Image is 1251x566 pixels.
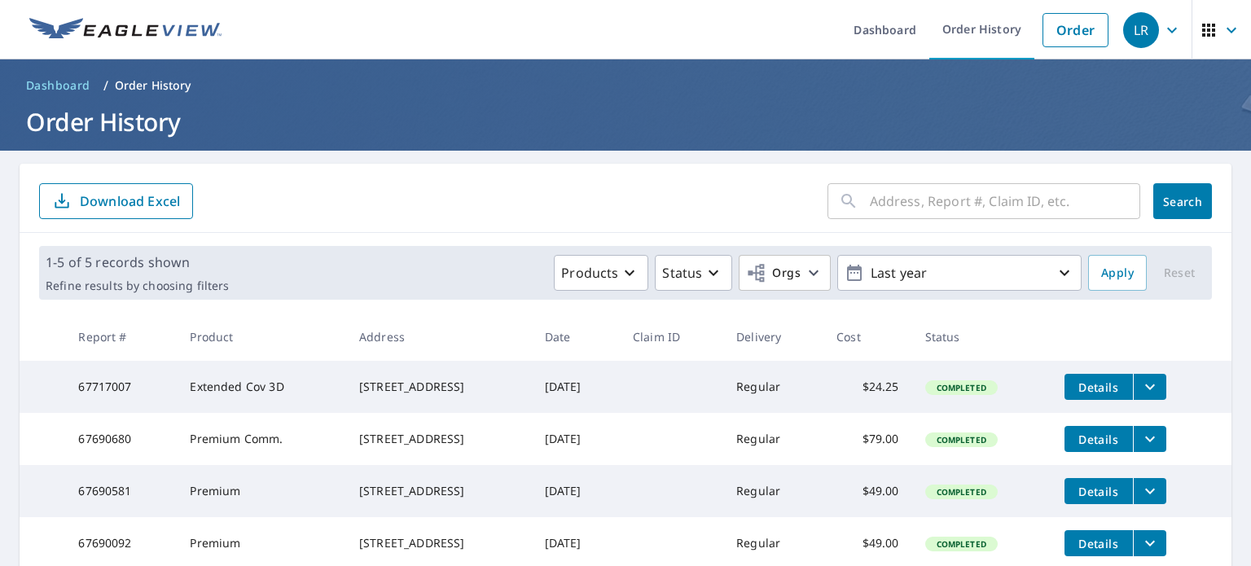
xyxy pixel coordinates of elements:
th: Product [177,313,346,361]
button: Search [1153,183,1212,219]
span: Apply [1101,263,1134,283]
span: Details [1074,536,1123,551]
button: Last year [837,255,1082,291]
button: detailsBtn-67717007 [1064,374,1133,400]
th: Report # [65,313,177,361]
h1: Order History [20,105,1231,138]
td: [DATE] [532,465,620,517]
button: Orgs [739,255,831,291]
button: Download Excel [39,183,193,219]
span: Search [1166,194,1199,209]
input: Address, Report #, Claim ID, etc. [870,178,1140,224]
th: Address [346,313,532,361]
button: Products [554,255,648,291]
p: Status [662,263,702,283]
th: Delivery [723,313,823,361]
th: Claim ID [620,313,723,361]
th: Date [532,313,620,361]
span: Details [1074,432,1123,447]
button: detailsBtn-67690092 [1064,530,1133,556]
div: [STREET_ADDRESS] [359,431,519,447]
span: Dashboard [26,77,90,94]
p: Last year [864,259,1055,287]
td: $49.00 [823,465,911,517]
p: Download Excel [80,192,180,210]
button: filesDropdownBtn-67717007 [1133,374,1166,400]
span: Details [1074,484,1123,499]
p: Order History [115,77,191,94]
td: Premium Comm. [177,413,346,465]
span: Completed [927,486,996,498]
div: [STREET_ADDRESS] [359,535,519,551]
td: Extended Cov 3D [177,361,346,413]
td: 67717007 [65,361,177,413]
p: Products [561,263,618,283]
div: [STREET_ADDRESS] [359,483,519,499]
span: Completed [927,434,996,445]
div: [STREET_ADDRESS] [359,379,519,395]
button: filesDropdownBtn-67690680 [1133,426,1166,452]
p: Refine results by choosing filters [46,279,229,293]
span: Details [1074,380,1123,395]
span: Completed [927,382,996,393]
p: 1-5 of 5 records shown [46,252,229,272]
button: detailsBtn-67690680 [1064,426,1133,452]
img: EV Logo [29,18,222,42]
button: Apply [1088,255,1147,291]
div: LR [1123,12,1159,48]
span: Completed [927,538,996,550]
td: Premium [177,465,346,517]
span: Orgs [746,263,801,283]
td: Regular [723,361,823,413]
td: $24.25 [823,361,911,413]
button: filesDropdownBtn-67690092 [1133,530,1166,556]
button: filesDropdownBtn-67690581 [1133,478,1166,504]
th: Status [912,313,1051,361]
li: / [103,76,108,95]
td: $79.00 [823,413,911,465]
td: Regular [723,413,823,465]
th: Cost [823,313,911,361]
nav: breadcrumb [20,72,1231,99]
a: Order [1042,13,1108,47]
td: 67690581 [65,465,177,517]
td: [DATE] [532,413,620,465]
td: [DATE] [532,361,620,413]
a: Dashboard [20,72,97,99]
td: 67690680 [65,413,177,465]
td: Regular [723,465,823,517]
button: detailsBtn-67690581 [1064,478,1133,504]
button: Status [655,255,732,291]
